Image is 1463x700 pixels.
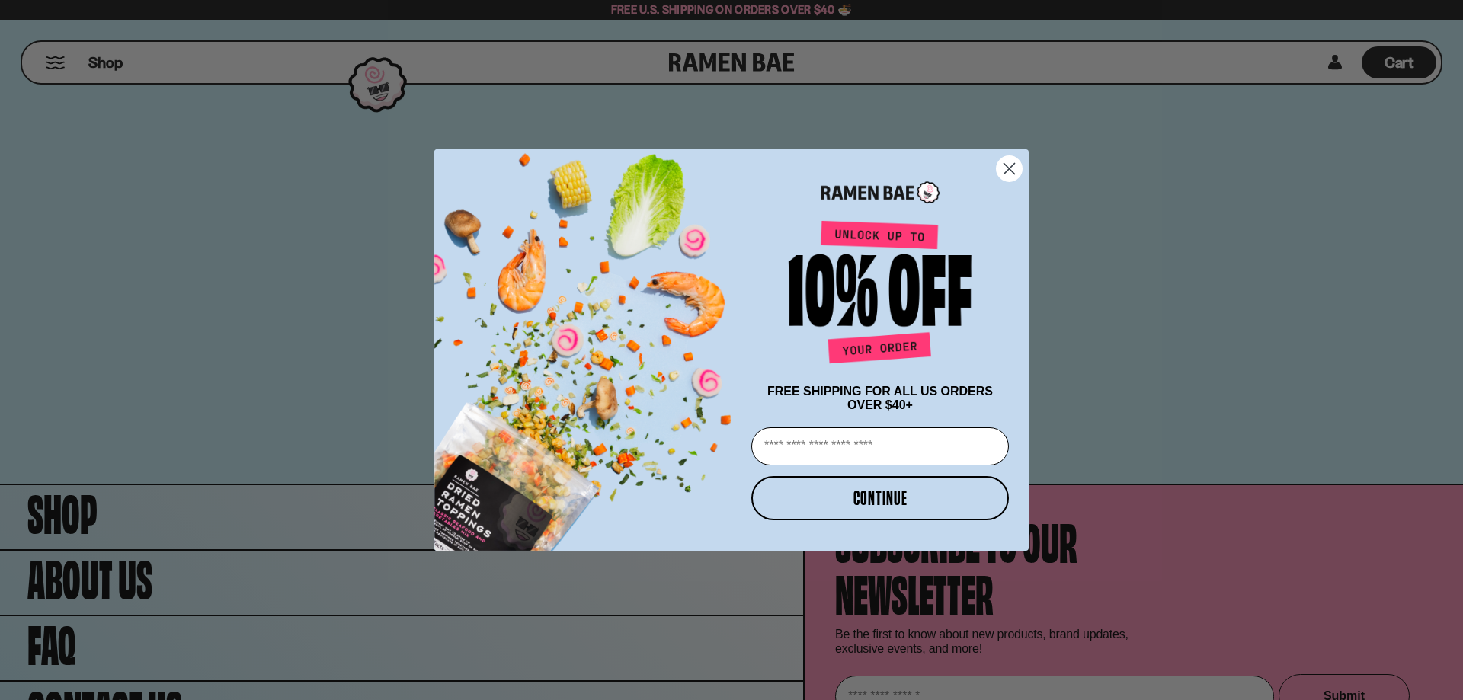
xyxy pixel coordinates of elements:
button: CONTINUE [751,476,1009,520]
img: ce7035ce-2e49-461c-ae4b-8ade7372f32c.png [434,136,745,551]
img: Ramen Bae Logo [821,180,940,205]
button: Close dialog [996,155,1023,182]
span: FREE SHIPPING FOR ALL US ORDERS OVER $40+ [767,385,993,411]
img: Unlock up to 10% off [785,220,975,369]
